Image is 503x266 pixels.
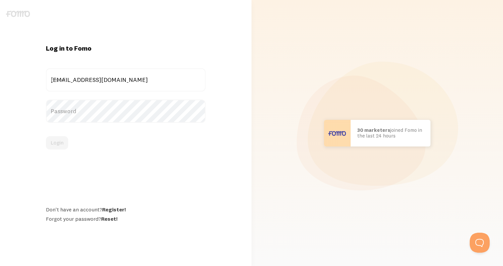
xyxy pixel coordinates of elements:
[46,68,206,92] label: Email
[46,206,206,213] div: Don't have an account?
[46,215,206,222] div: Forgot your password?
[324,120,351,146] img: User avatar
[101,215,117,222] a: Reset!
[6,11,30,17] img: fomo-logo-gray-b99e0e8ada9f9040e2984d0d95b3b12da0074ffd48d1e5cb62ac37fc77b0b268.svg
[46,44,206,53] h1: Log in to Fomo
[102,206,126,213] a: Register!
[46,100,206,123] label: Password
[357,127,390,133] b: 30 marketers
[357,128,424,138] p: joined Fomo in the last 24 hours
[470,233,490,253] iframe: Help Scout Beacon - Open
